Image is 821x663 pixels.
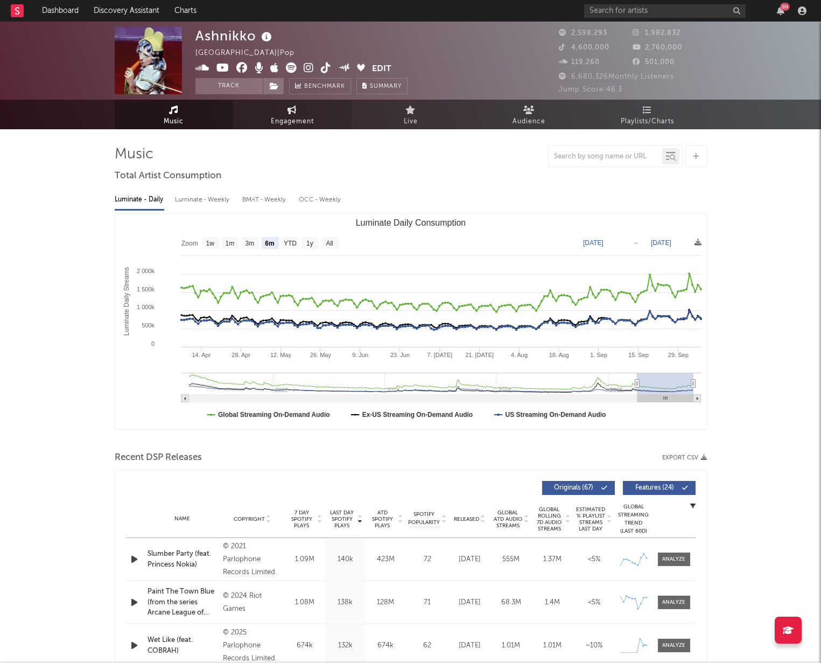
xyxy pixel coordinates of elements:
button: Export CSV [662,455,707,461]
span: Last Day Spotify Plays [328,510,356,529]
a: Wet Like (feat. COBRAH) [148,635,218,656]
div: © 2021 Parlophone Records Limited. [223,540,282,579]
a: Paint The Town Blue (from the series Arcane League of Legends) [148,587,218,618]
a: Live [352,100,470,129]
text: Luminate Daily Consumption [355,218,466,227]
div: OCC - Weekly [299,191,342,209]
button: Features(24) [623,481,696,495]
div: 132k [328,640,363,651]
text: US Streaming On-Demand Audio [505,411,606,418]
div: 674k [287,640,322,651]
span: Audience [513,115,545,128]
input: Search for artists [584,4,746,18]
div: 138k [328,597,363,608]
svg: Luminate Daily Consumption [115,214,706,429]
text: 1m [225,240,234,247]
span: ATD Spotify Plays [368,510,397,529]
text: 1 500k [136,286,155,292]
text: Ex-US Streaming On-Demand Audio [362,411,473,418]
span: Live [404,115,418,128]
text: 29. Sep [668,352,688,358]
div: 72 [409,554,446,565]
button: Edit [372,62,391,76]
text: 9. Jun [352,352,368,358]
div: 89 [780,3,790,11]
div: [GEOGRAPHIC_DATA] | Pop [195,47,307,60]
div: 555M [493,554,529,565]
div: BMAT - Weekly [242,191,288,209]
text: 1w [206,240,214,247]
span: Benchmark [304,80,345,93]
text: [DATE] [583,239,604,247]
text: 4. Aug [510,352,527,358]
text: 14. Apr [192,352,210,358]
span: 4,600,000 [559,44,609,51]
span: Playlists/Charts [621,115,674,128]
text: 1. Sep [590,352,607,358]
text: Zoom [181,240,198,247]
div: 68.3M [493,597,529,608]
div: 423M [368,554,403,565]
div: Luminate - Daily [115,191,164,209]
span: 2,598,293 [559,30,607,37]
text: 26. May [310,352,331,358]
text: 15. Sep [628,352,649,358]
span: 119,260 [559,59,600,66]
span: 1,982,832 [633,30,680,37]
text: YTD [283,240,296,247]
text: [DATE] [651,239,671,247]
button: Originals(67) [542,481,615,495]
text: 21. [DATE] [465,352,494,358]
span: Recent DSP Releases [115,451,202,464]
a: Slumber Party (feat. Princess Nokia) [148,549,218,570]
div: 674k [368,640,403,651]
div: 71 [409,597,446,608]
span: 2,760,000 [633,44,682,51]
text: 500k [142,322,155,329]
a: Playlists/Charts [588,100,707,129]
text: All [326,240,333,247]
div: 1.09M [287,554,322,565]
text: 18. Aug [549,352,569,358]
span: 501,000 [633,59,675,66]
text: 0 [151,340,154,347]
div: 1.4M [535,597,571,608]
span: Global Rolling 7D Audio Streams [535,506,564,532]
a: Audience [470,100,588,129]
span: Spotify Popularity [408,511,440,527]
span: Features ( 24 ) [630,485,679,491]
text: 12. May [270,352,291,358]
div: <5% [576,554,612,565]
div: <5% [576,597,612,608]
div: 140k [328,554,363,565]
div: 1.01M [535,640,571,651]
text: 1 000k [136,304,155,310]
div: 62 [409,640,446,651]
div: Luminate - Weekly [175,191,231,209]
div: Ashnikko [195,27,275,45]
text: Luminate Daily Streams [123,267,130,336]
div: 1.01M [493,640,529,651]
text: Global Streaming On-Demand Audio [218,411,330,418]
span: Total Artist Consumption [115,170,221,183]
div: [DATE] [452,554,488,565]
div: 1.08M [287,597,322,608]
span: Music [164,115,184,128]
span: Summary [370,83,402,89]
div: [DATE] [452,640,488,651]
text: 2 000k [136,268,155,274]
button: 89 [777,6,784,15]
button: Track [195,78,263,94]
text: 7. [DATE] [427,352,452,358]
div: © 2024 Riot Games [223,590,282,616]
div: ~ 10 % [576,640,612,651]
span: Engagement [271,115,314,128]
a: Music [115,100,233,129]
a: Engagement [233,100,352,129]
span: Estimated % Playlist Streams Last Day [576,506,606,532]
span: Jump Score: 46.3 [559,86,622,93]
text: → [633,239,639,247]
